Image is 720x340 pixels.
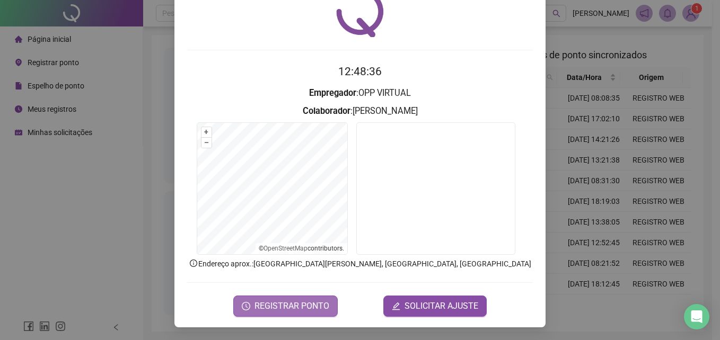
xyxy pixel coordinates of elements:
[187,86,533,100] h3: : OPP VIRTUAL
[187,104,533,118] h3: : [PERSON_NAME]
[254,300,329,312] span: REGISTRAR PONTO
[264,245,308,252] a: OpenStreetMap
[405,300,478,312] span: SOLICITAR AJUSTE
[383,296,487,317] button: editSOLICITAR AJUSTE
[259,245,344,252] li: © contributors.
[201,127,212,137] button: +
[187,258,533,270] p: Endereço aprox. : [GEOGRAPHIC_DATA][PERSON_NAME], [GEOGRAPHIC_DATA], [GEOGRAPHIC_DATA]
[303,106,350,116] strong: Colaborador
[338,65,382,78] time: 12:48:36
[233,296,338,317] button: REGISTRAR PONTO
[684,304,709,329] div: Open Intercom Messenger
[201,138,212,148] button: –
[392,302,400,310] span: edit
[189,258,198,268] span: info-circle
[309,88,356,98] strong: Empregador
[242,302,250,310] span: clock-circle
